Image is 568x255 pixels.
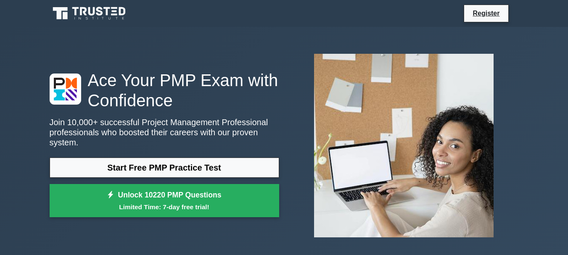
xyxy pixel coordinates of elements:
small: Limited Time: 7-day free trial! [60,202,269,212]
a: Unlock 10220 PMP QuestionsLimited Time: 7-day free trial! [50,184,279,218]
a: Register [468,8,505,18]
a: Start Free PMP Practice Test [50,158,279,178]
h1: Ace Your PMP Exam with Confidence [50,70,279,110]
p: Join 10,000+ successful Project Management Professional professionals who boosted their careers w... [50,117,279,147]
